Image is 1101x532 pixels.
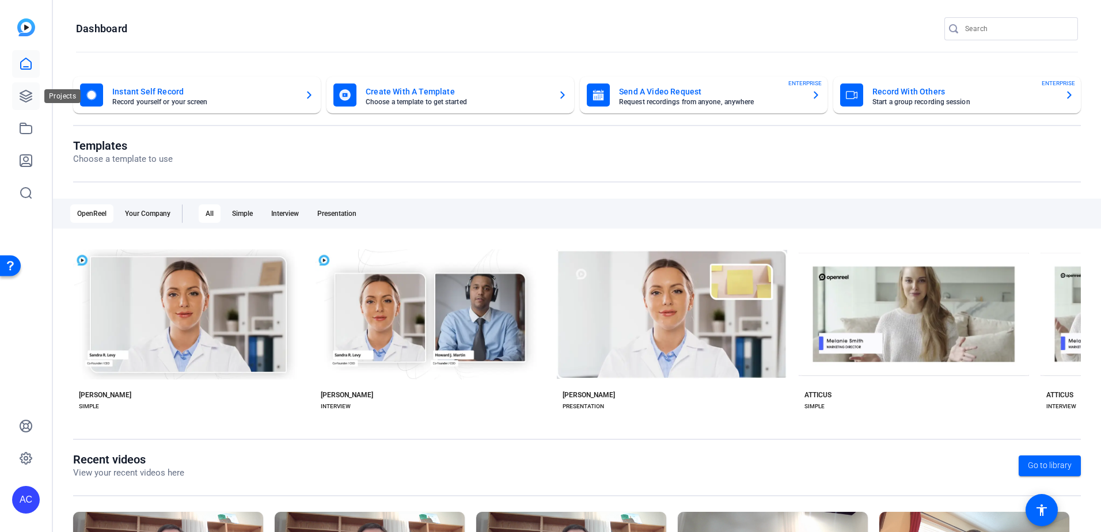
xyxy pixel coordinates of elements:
h1: Templates [73,139,173,153]
a: Go to library [1019,455,1081,476]
h1: Recent videos [73,453,184,466]
div: SIMPLE [79,402,99,411]
div: INTERVIEW [1046,402,1076,411]
div: [PERSON_NAME] [79,390,131,400]
span: Go to library [1028,459,1072,472]
button: Send A Video RequestRequest recordings from anyone, anywhereENTERPRISE [580,77,827,113]
mat-card-title: Instant Self Record [112,85,295,98]
span: ENTERPRISE [788,79,822,88]
input: Search [965,22,1069,36]
div: OpenReel [70,204,113,223]
div: Interview [264,204,306,223]
mat-card-subtitle: Start a group recording session [872,98,1056,105]
div: ATTICUS [804,390,832,400]
mat-card-title: Record With Others [872,85,1056,98]
div: [PERSON_NAME] [563,390,615,400]
button: Record With OthersStart a group recording sessionENTERPRISE [833,77,1081,113]
div: Simple [225,204,260,223]
div: SIMPLE [804,402,825,411]
mat-card-subtitle: Choose a template to get started [366,98,549,105]
button: Instant Self RecordRecord yourself or your screen [73,77,321,113]
div: PRESENTATION [563,402,604,411]
div: INTERVIEW [321,402,351,411]
mat-card-title: Create With A Template [366,85,549,98]
h1: Dashboard [76,22,127,36]
mat-icon: accessibility [1035,503,1049,517]
p: View your recent videos here [73,466,184,480]
div: AC [12,486,40,514]
div: Projects [44,89,81,103]
img: blue-gradient.svg [17,18,35,36]
button: Create With A TemplateChoose a template to get started [326,77,574,113]
mat-card-subtitle: Record yourself or your screen [112,98,295,105]
div: [PERSON_NAME] [321,390,373,400]
div: Presentation [310,204,363,223]
p: Choose a template to use [73,153,173,166]
div: ATTICUS [1046,390,1073,400]
div: Your Company [118,204,177,223]
mat-card-subtitle: Request recordings from anyone, anywhere [619,98,802,105]
span: ENTERPRISE [1042,79,1075,88]
div: All [199,204,221,223]
mat-card-title: Send A Video Request [619,85,802,98]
